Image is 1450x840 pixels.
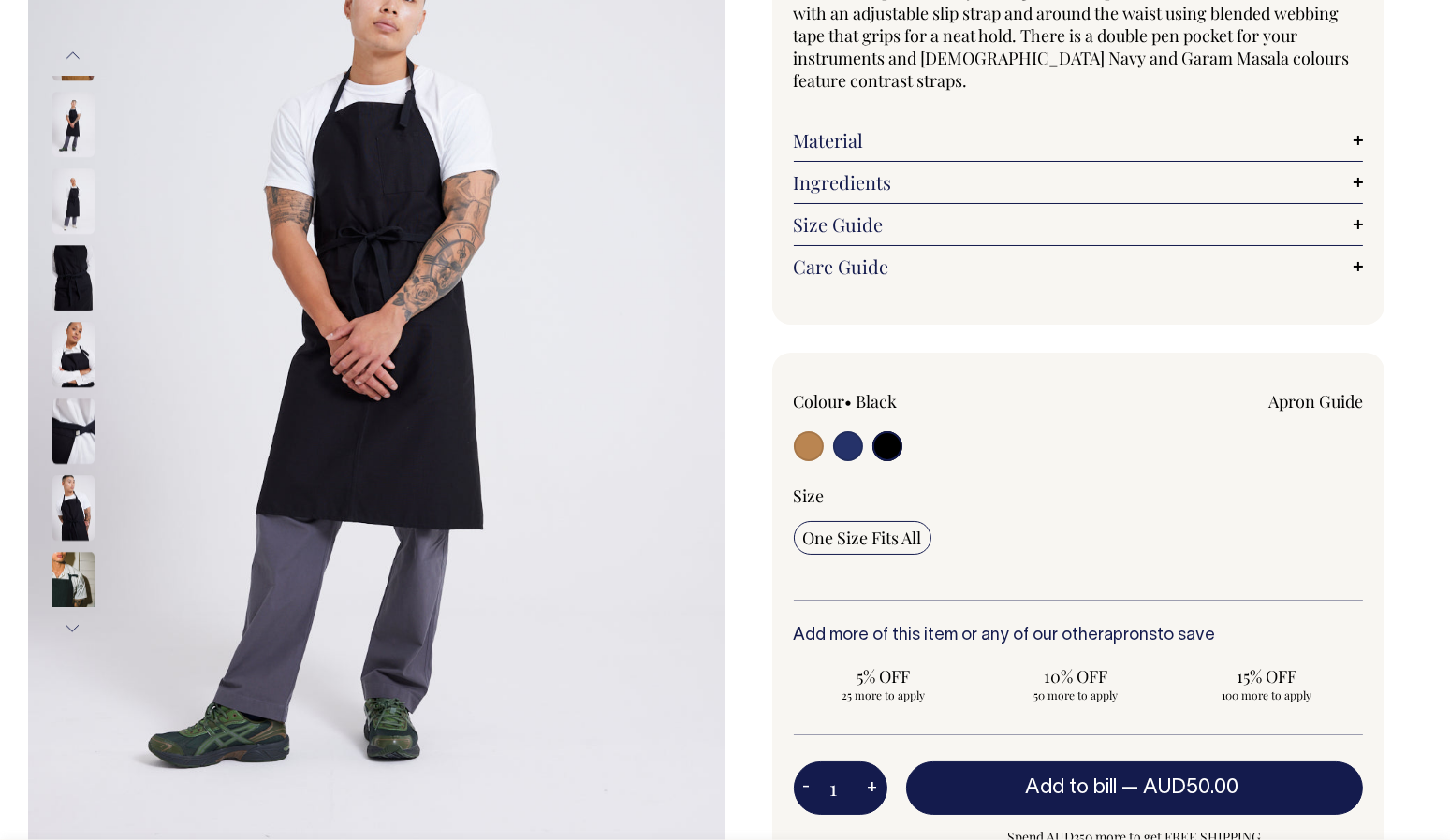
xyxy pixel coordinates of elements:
[1121,778,1243,797] span: —
[794,213,1364,236] a: Size Guide
[52,323,95,388] img: black
[52,399,95,465] img: black
[1186,665,1348,688] span: 15% OFF
[985,659,1165,708] input: 10% OFF 50 more to apply
[794,659,974,708] input: 5% OFF 25 more to apply
[794,255,1364,278] a: Care Guide
[794,129,1364,152] a: Material
[52,93,95,158] img: black
[794,390,1021,413] div: Colour
[858,770,887,807] button: +
[803,665,965,688] span: 5% OFF
[52,476,95,542] img: black
[1177,659,1357,708] input: 15% OFF 100 more to apply
[906,761,1364,814] button: Add to bill —AUD50.00
[794,171,1364,194] a: Ingredients
[1268,390,1363,413] a: Apron Guide
[52,169,95,235] img: black
[1143,778,1238,797] span: AUD50.00
[994,665,1156,688] span: 10% OFF
[1025,778,1117,797] span: Add to bill
[59,35,87,77] button: Previous
[857,390,898,413] label: Black
[794,485,1364,507] div: Size
[794,770,820,807] button: -
[52,553,95,618] img: black
[794,521,931,555] input: One Size Fits All
[803,688,965,702] span: 25 more to apply
[1186,688,1348,702] span: 100 more to apply
[59,608,87,650] button: Next
[1105,628,1158,644] a: aprons
[994,688,1156,702] span: 50 more to apply
[845,390,853,413] span: •
[52,246,95,311] img: black
[803,527,922,549] span: One Size Fits All
[794,627,1364,645] h6: Add more of this item or any of our other to save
